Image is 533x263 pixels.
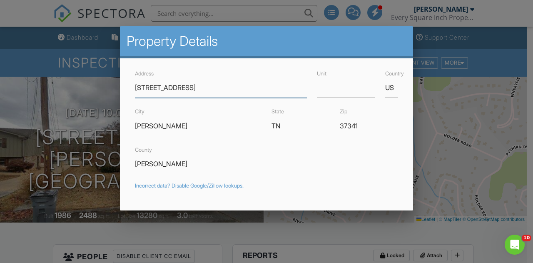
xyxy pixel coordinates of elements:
[127,33,406,50] h2: Property Details
[522,235,531,241] span: 10
[135,183,398,189] div: Incorrect data? Disable Google/Zillow lookups.
[317,70,326,77] label: Unit
[271,108,284,115] label: State
[505,235,525,255] iframe: Intercom live chat
[135,108,144,115] label: City
[340,108,347,115] label: Zip
[135,70,154,77] label: Address
[385,70,404,77] label: Country
[135,147,152,153] label: County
